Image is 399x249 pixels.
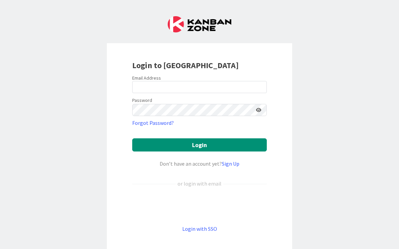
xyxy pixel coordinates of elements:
a: Sign Up [222,160,239,167]
button: Login [132,138,267,151]
label: Email Address [132,75,161,81]
label: Password [132,97,152,104]
b: Login to [GEOGRAPHIC_DATA] [132,60,239,71]
a: Login with SSO [182,225,217,232]
a: Forgot Password? [132,119,174,127]
iframe: Sign in with Google Button [129,199,270,214]
div: or login with email [176,179,223,188]
div: Don’t have an account yet? [132,160,267,168]
div: Sign in with Google. Opens in new tab [132,199,267,214]
img: Kanban Zone [168,16,231,32]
